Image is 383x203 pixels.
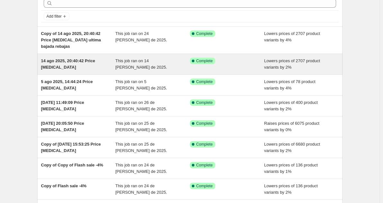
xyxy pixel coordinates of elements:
span: This job ran on 24 de [PERSON_NAME] de 2025. [115,183,167,195]
span: Lowers prices of 136 product variants by 1% [264,163,318,174]
span: This job ran on 24 [PERSON_NAME] de 2025. [115,31,167,42]
button: Add filter [44,13,69,20]
span: Complete [196,79,213,84]
span: Lowers prices of 400 product variants by 2% [264,100,318,111]
span: This job ran on 14 [PERSON_NAME] de 2025. [115,58,167,70]
span: This job ran on 25 de [PERSON_NAME] de 2025. [115,121,167,132]
span: This job ran on 25 de [PERSON_NAME] de 2025. [115,142,167,153]
span: Copy of Flash sale -4% [41,183,87,188]
span: Lowers prices of 6680 product variants by 2% [264,142,320,153]
span: Complete [196,121,213,126]
span: Lowers prices of 2707 product variants by 4% [264,31,320,42]
span: Copy of Copy of Flash sale -4% [41,163,103,167]
span: [DATE] 20:05:50 Price [MEDICAL_DATA] [41,121,84,132]
span: [DATE] 11:49:09 Price [MEDICAL_DATA] [41,100,84,111]
span: Complete [196,100,213,105]
span: Complete [196,142,213,147]
span: Lowers prices of 2707 product variants by 2% [264,58,320,70]
span: Complete [196,183,213,189]
span: Complete [196,31,213,36]
span: 5 ago 2025, 14:44:24 Price [MEDICAL_DATA] [41,79,93,90]
span: Lowers prices of 78 product variants by 4% [264,79,316,90]
span: Complete [196,163,213,168]
span: This job ran on 5 [PERSON_NAME] de 2025. [115,79,167,90]
span: Copy of [DATE] 15:53:25 Price [MEDICAL_DATA] [41,142,101,153]
span: This job ran on 24 de [PERSON_NAME] de 2025. [115,163,167,174]
span: Lowers prices of 136 product variants by 2% [264,183,318,195]
span: Add filter [47,14,62,19]
span: This job ran on 26 de [PERSON_NAME] de 2025. [115,100,167,111]
span: 14 ago 2025, 20:40:42 Price [MEDICAL_DATA] [41,58,95,70]
span: Copy of 14 ago 2025, 20:40:42 Price [MEDICAL_DATA] ultima bajada rebajas [41,31,101,49]
span: Raises prices of 6075 product variants by 0% [264,121,319,132]
span: Complete [196,58,213,63]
